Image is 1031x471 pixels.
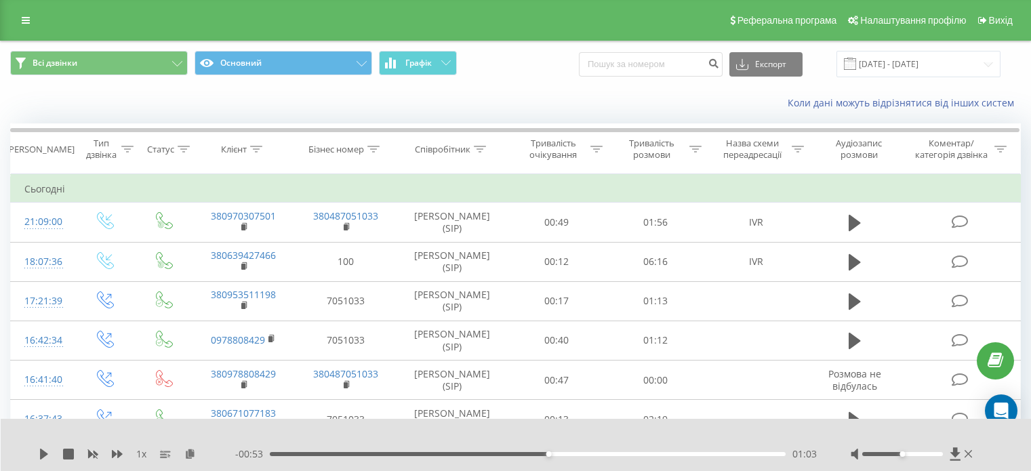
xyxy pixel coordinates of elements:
[397,242,508,281] td: [PERSON_NAME] (SIP)
[912,138,991,161] div: Коментар/категорія дзвінка
[313,367,378,380] a: 380487051033
[24,288,60,314] div: 17:21:39
[606,321,704,360] td: 01:12
[397,321,508,360] td: [PERSON_NAME] (SIP)
[6,144,75,155] div: [PERSON_NAME]
[704,242,807,281] td: IVR
[294,242,397,281] td: 100
[397,281,508,321] td: [PERSON_NAME] (SIP)
[508,400,606,439] td: 00:13
[397,203,508,242] td: [PERSON_NAME] (SIP)
[294,400,397,439] td: 7051033
[24,209,60,235] div: 21:09:00
[235,447,270,461] span: - 00:53
[24,249,60,275] div: 18:07:36
[211,407,276,419] a: 380671077183
[508,321,606,360] td: 00:40
[717,138,788,161] div: Назва схеми переадресації
[147,144,174,155] div: Статус
[24,327,60,354] div: 16:42:34
[211,249,276,262] a: 380639427466
[397,361,508,400] td: [PERSON_NAME] (SIP)
[211,333,265,346] a: 0978808429
[606,361,704,400] td: 00:00
[546,451,552,457] div: Accessibility label
[606,400,704,439] td: 02:19
[860,15,966,26] span: Налаштування профілю
[313,209,378,222] a: 380487051033
[579,52,723,77] input: Пошук за номером
[24,406,60,432] div: 16:37:43
[828,367,881,392] span: Розмова не відбулась
[606,242,704,281] td: 06:16
[136,447,146,461] span: 1 x
[85,138,117,161] div: Тип дзвінка
[985,394,1017,427] div: Open Intercom Messenger
[294,281,397,321] td: 7051033
[10,51,188,75] button: Всі дзвінки
[221,144,247,155] div: Клієнт
[294,321,397,360] td: 7051033
[508,242,606,281] td: 00:12
[211,288,276,301] a: 380953511198
[989,15,1013,26] span: Вихід
[788,96,1021,109] a: Коли дані можуть відрізнятися вiд інших систем
[729,52,803,77] button: Експорт
[737,15,837,26] span: Реферальна програма
[508,361,606,400] td: 00:47
[899,451,905,457] div: Accessibility label
[606,281,704,321] td: 01:13
[792,447,817,461] span: 01:03
[195,51,372,75] button: Основний
[415,144,470,155] div: Співробітник
[211,209,276,222] a: 380970307501
[11,176,1021,203] td: Сьогодні
[308,144,364,155] div: Бізнес номер
[211,367,276,380] a: 380978808429
[520,138,588,161] div: Тривалість очікування
[618,138,686,161] div: Тривалість розмови
[508,203,606,242] td: 00:49
[379,51,457,75] button: Графік
[24,367,60,393] div: 16:41:40
[606,203,704,242] td: 01:56
[405,58,432,68] span: Графік
[820,138,899,161] div: Аудіозапис розмови
[33,58,77,68] span: Всі дзвінки
[397,400,508,439] td: [PERSON_NAME] (SIP)
[704,203,807,242] td: IVR
[508,281,606,321] td: 00:17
